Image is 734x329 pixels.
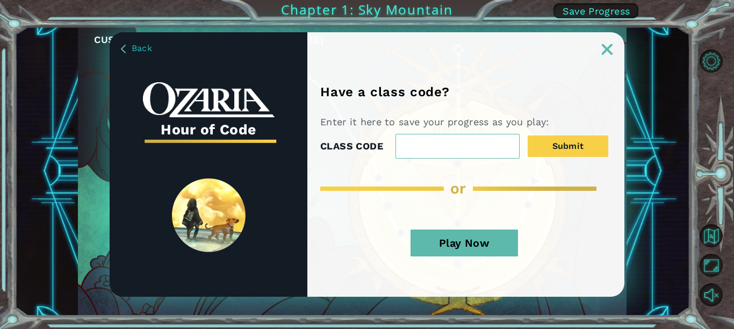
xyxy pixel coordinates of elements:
p: Enter it here to save your progress as you play: [320,116,553,128]
h1: Have a class code? [320,84,453,99]
span: or [450,180,466,197]
img: ExitButton_Dusk.png [602,44,613,55]
img: SpiritLandReveal.png [172,178,246,252]
label: CLASS CODE [320,138,383,154]
img: whiteOzariaWordmark.png [143,82,275,117]
button: Submit [528,135,608,157]
span: Back [132,43,152,53]
img: BackArrow_Dusk.png [121,45,126,53]
h3: Hour of Code [143,118,275,141]
button: Play Now [411,230,518,256]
